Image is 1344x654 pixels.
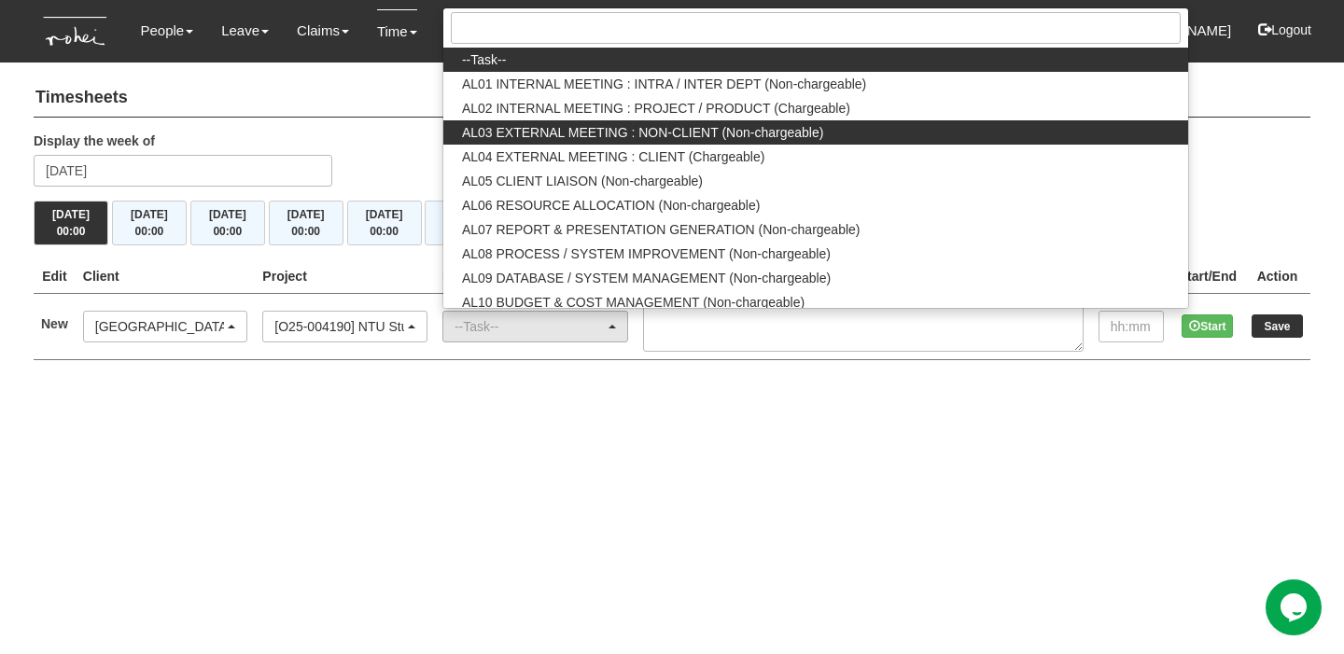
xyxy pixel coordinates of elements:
button: [DATE]00:00 [34,201,108,245]
button: Logout [1245,7,1324,52]
h4: Timesheets [34,79,1310,118]
a: Time [377,9,417,53]
button: [DATE]00:00 [190,201,265,245]
span: 00:00 [135,225,164,238]
span: AL06 RESOURCE ALLOCATION (Non-chargeable) [462,196,761,215]
a: People [140,9,193,52]
th: Action [1244,259,1310,294]
span: AL02 INTERNAL MEETING : PROJECT / PRODUCT (Chargeable) [462,99,850,118]
input: hh:mm [1099,311,1164,342]
span: AL09 DATABASE / SYSTEM MANAGEMENT (Non-chargeable) [462,269,831,287]
button: [GEOGRAPHIC_DATA] (NTU) [83,311,248,342]
span: AL04 EXTERNAL MEETING : CLIENT (Chargeable) [462,147,764,166]
button: [DATE]00:00 [269,201,343,245]
span: 00:00 [57,225,86,238]
label: Display the week of [34,132,155,150]
span: AL03 EXTERNAL MEETING : NON-CLIENT (Non-chargeable) [462,123,823,142]
label: New [41,314,68,333]
button: [O25-004190] NTU Student Affairs Office 2025 [262,311,427,342]
iframe: chat widget [1266,579,1325,635]
th: Start/End [1171,259,1244,294]
th: Project Task [435,259,636,294]
th: Client [76,259,256,294]
input: Search [451,12,1181,44]
div: [GEOGRAPHIC_DATA] (NTU) [95,317,225,336]
div: Timesheet Week Summary [34,201,1310,245]
a: Leave [221,9,269,52]
button: --Task-- [442,311,628,342]
a: Claims [297,9,349,52]
input: Save [1252,314,1303,338]
span: --Task-- [462,50,506,69]
button: Start [1182,314,1233,338]
span: 00:00 [291,225,320,238]
th: Project [255,259,435,294]
span: AL05 CLIENT LIAISON (Non-chargeable) [462,172,703,190]
span: AL10 BUDGET & COST MANAGEMENT (Non-chargeable) [462,293,805,312]
span: AL01 INTERNAL MEETING : INTRA / INTER DEPT (Non-chargeable) [462,75,866,93]
button: [DATE]00:00 [347,201,422,245]
div: [O25-004190] NTU Student Affairs Office 2025 [274,317,404,336]
div: --Task-- [455,317,605,336]
th: Edit [34,259,76,294]
span: 00:00 [370,225,399,238]
button: [DATE]00:00 [112,201,187,245]
span: AL08 PROCESS / SYSTEM IMPROVEMENT (Non-chargeable) [462,244,831,263]
button: [DATE]00:00 [425,201,499,245]
span: 00:00 [213,225,242,238]
span: AL07 REPORT & PRESENTATION GENERATION (Non-chargeable) [462,220,861,239]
